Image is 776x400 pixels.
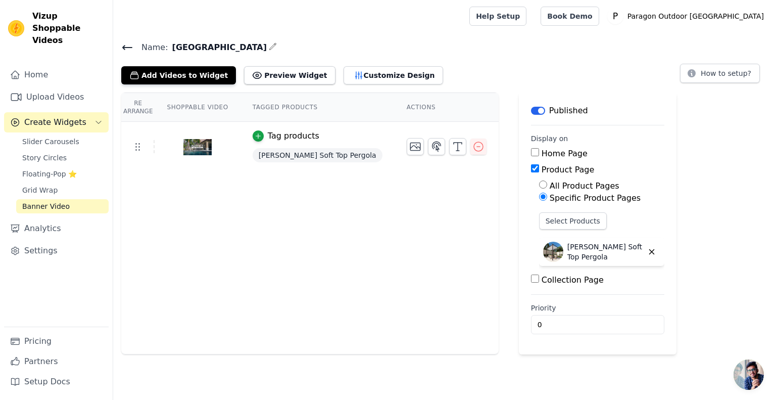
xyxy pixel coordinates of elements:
[395,93,499,122] th: Actions
[567,242,643,262] p: [PERSON_NAME] Soft Top Pergola
[155,93,240,122] th: Shoppable Video
[680,64,760,83] button: How to setup?
[269,40,277,54] div: Edit Name
[32,10,105,47] span: Vizup Shoppable Videos
[22,153,67,163] span: Story Circles
[607,7,768,25] button: P Paragon Outdoor [GEOGRAPHIC_DATA]
[612,11,617,21] text: P
[253,130,319,142] button: Tag products
[4,241,109,261] a: Settings
[253,148,382,162] span: [PERSON_NAME] Soft Top Pergola
[549,105,588,117] p: Published
[22,137,79,147] span: Slider Carousels
[542,149,588,158] label: Home Page
[4,218,109,239] a: Analytics
[240,93,395,122] th: Tagged Products
[121,66,236,84] button: Add Videos to Widget
[4,372,109,392] a: Setup Docs
[623,7,768,25] p: Paragon Outdoor [GEOGRAPHIC_DATA]
[539,212,607,230] button: Select Products
[643,243,660,260] button: Delete widget
[734,360,764,390] div: Open chat
[183,123,212,171] img: vizup-images-d0f1.png
[4,65,109,85] a: Home
[268,130,319,142] div: Tag products
[407,138,424,155] button: Change Thumbnail
[8,20,24,36] img: Vizup
[121,93,155,122] th: Re Arrange
[543,242,563,262] img: Florence Soft Top Pergola
[16,151,109,165] a: Story Circles
[531,303,664,313] label: Priority
[16,167,109,181] a: Floating-Pop ⭐
[4,112,109,132] button: Create Widgets
[531,134,568,144] legend: Display on
[4,87,109,107] a: Upload Videos
[469,7,526,26] a: Help Setup
[4,351,109,372] a: Partners
[344,66,443,84] button: Customize Design
[24,116,86,128] span: Create Widgets
[542,165,595,174] label: Product Page
[16,199,109,213] a: Banner Video
[16,135,109,149] a: Slider Carousels
[22,201,70,211] span: Banner Video
[168,41,267,54] span: [GEOGRAPHIC_DATA]
[16,183,109,197] a: Grid Wrap
[244,66,335,84] button: Preview Widget
[22,185,58,195] span: Grid Wrap
[4,331,109,351] a: Pricing
[542,275,604,285] label: Collection Page
[550,193,641,203] label: Specific Product Pages
[550,181,619,191] label: All Product Pages
[541,7,599,26] a: Book Demo
[133,41,168,54] span: Name:
[680,71,760,80] a: How to setup?
[22,169,77,179] span: Floating-Pop ⭐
